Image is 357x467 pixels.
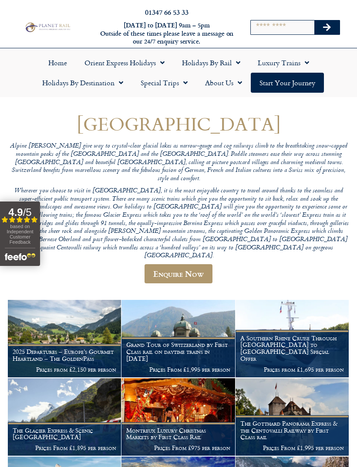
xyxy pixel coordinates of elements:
h1: Grand Tour of Switzerland by First Class rail on daytime trains in [DATE] [126,341,230,362]
h1: Montreux Luxury Christmas Markets by First Class Rail [126,427,230,441]
a: Home [40,53,76,73]
p: Alpine [PERSON_NAME] give way to crystal-clear glacial lakes as narrow-gauge and cog railways cli... [8,142,349,183]
p: Prices From £1,895 per person [13,444,116,451]
h1: A Southern Rhine Cruise Through [GEOGRAPHIC_DATA] to [GEOGRAPHIC_DATA] Special Offer [240,335,344,362]
a: Grand Tour of Switzerland by First Class rail on daytime trains in [DATE] Prices From £1,995 per ... [121,300,235,378]
a: About Us [196,73,251,93]
h1: [GEOGRAPHIC_DATA] [8,114,349,134]
img: Chateau de Chillon Montreux [236,378,349,456]
a: Orient Express Holidays [76,53,173,73]
button: Search [314,20,340,34]
h1: 2025 Departures – Europe’s Gourmet Heartland – The GoldenPass [13,348,116,362]
a: 2025 Departures – Europe’s Gourmet Heartland – The GoldenPass Prices from £2,150 per person [8,300,121,378]
a: Special Trips [132,73,196,93]
p: Prices from £1,695 per person [240,366,344,373]
a: Enquire Now [145,264,212,283]
a: 01347 66 53 33 [145,7,189,17]
h1: The Gotthard Panorama Express & the Centovalli Railway by First Class rail [240,420,344,440]
a: Start your Journey [251,73,324,93]
a: The Glacier Express & Scenic [GEOGRAPHIC_DATA] Prices From £1,895 per person [8,378,121,456]
p: Prices from £2,150 per person [13,366,116,373]
a: The Gotthard Panorama Express & the Centovalli Railway by First Class rail Prices From £1,995 per... [236,378,349,456]
nav: Menu [4,53,353,93]
a: Holidays by Destination [34,73,132,93]
h1: The Glacier Express & Scenic [GEOGRAPHIC_DATA] [13,427,116,441]
p: Wherever you choose to visit in [GEOGRAPHIC_DATA], it is the most enjoyable country to travel aro... [8,187,349,260]
a: Luxury Trains [249,53,318,73]
p: Prices From £1,995 per person [126,366,230,373]
a: A Southern Rhine Cruise Through [GEOGRAPHIC_DATA] to [GEOGRAPHIC_DATA] Special Offer Prices from ... [236,300,349,378]
h6: [DATE] to [DATE] 9am – 5pm Outside of these times please leave a message on our 24/7 enquiry serv... [98,21,236,46]
a: Montreux Luxury Christmas Markets by First Class Rail Prices From £975 per person [121,378,235,456]
a: Holidays by Rail [173,53,249,73]
p: Prices From £1,995 per person [240,444,344,451]
p: Prices From £975 per person [126,444,230,451]
img: Planet Rail Train Holidays Logo [24,21,71,33]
